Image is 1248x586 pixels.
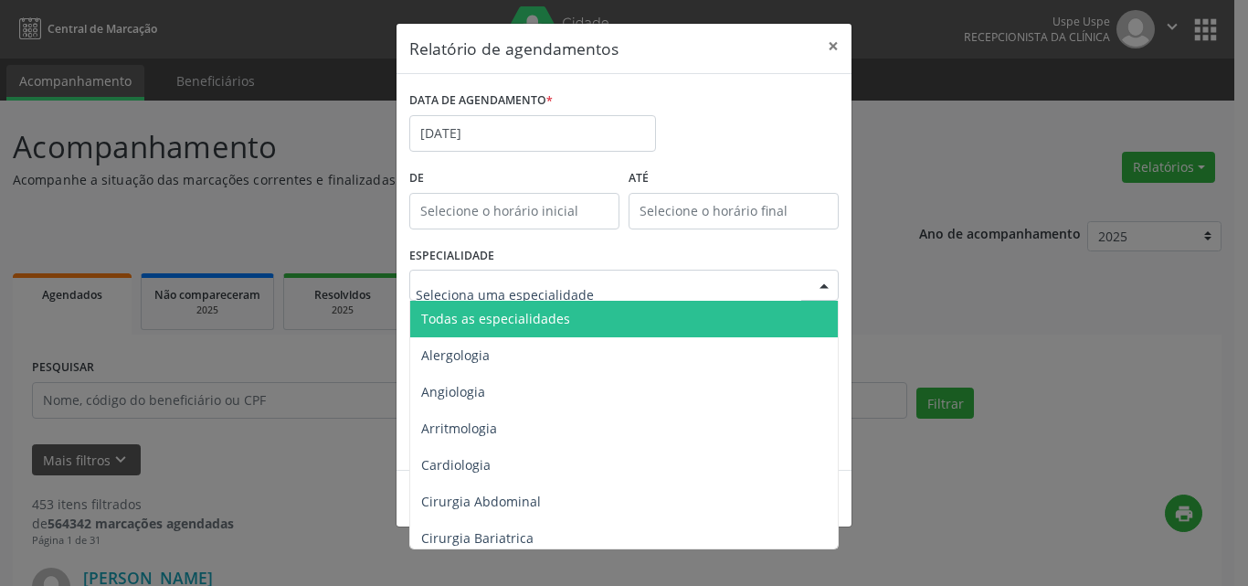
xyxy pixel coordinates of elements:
label: DATA DE AGENDAMENTO [409,87,553,115]
input: Selecione o horário final [629,193,839,229]
span: Arritmologia [421,420,497,437]
span: Angiologia [421,383,485,400]
input: Selecione uma data ou intervalo [409,115,656,152]
input: Seleciona uma especialidade [416,276,801,313]
span: Cirurgia Bariatrica [421,529,534,547]
h5: Relatório de agendamentos [409,37,619,60]
span: Alergologia [421,346,490,364]
span: Cirurgia Abdominal [421,493,541,510]
label: De [409,165,619,193]
button: Close [815,24,851,69]
span: Cardiologia [421,456,491,474]
span: Todas as especialidades [421,310,570,327]
label: ATÉ [629,165,839,193]
label: ESPECIALIDADE [409,242,494,271]
input: Selecione o horário inicial [409,193,619,229]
